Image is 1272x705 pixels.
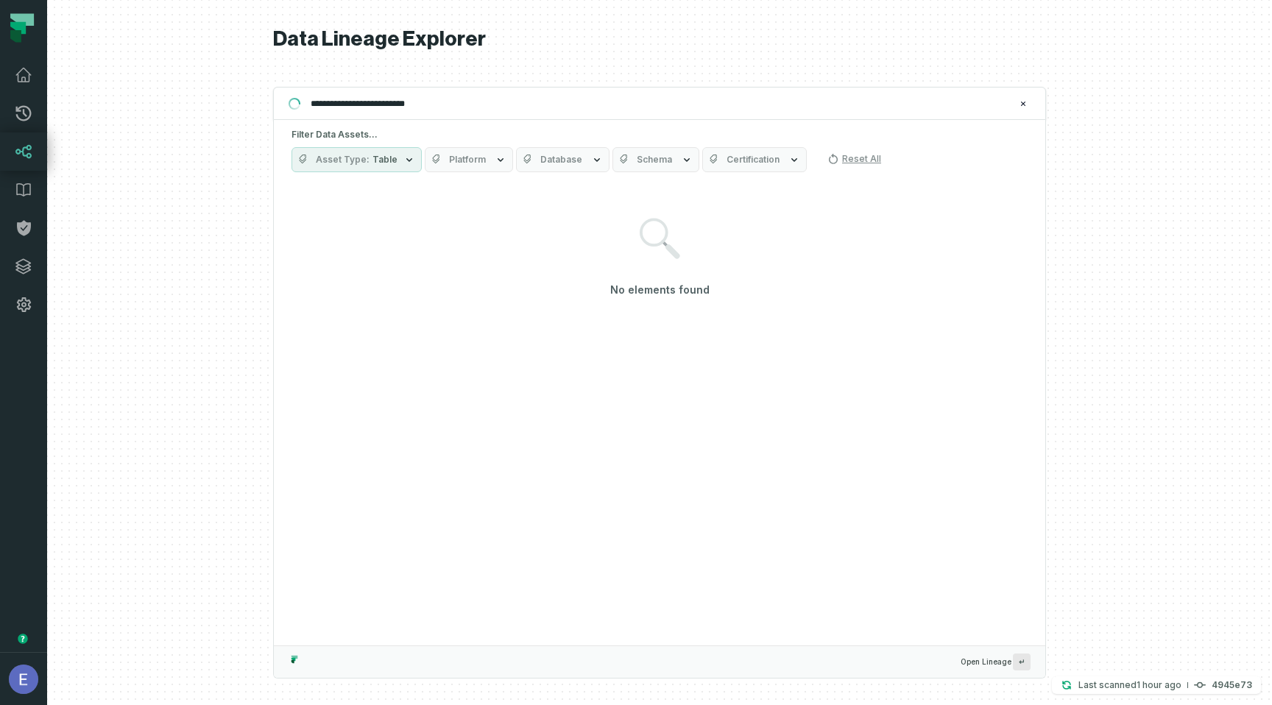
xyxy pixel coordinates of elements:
button: Schema [612,147,699,172]
button: Platform [425,147,513,172]
h4: No elements found [610,283,710,297]
img: avatar of Elisheva Lapid [9,665,38,694]
span: Open Lineage [961,653,1031,670]
button: Last scanned[DATE] 11:06:54 AM4945e73 [1052,676,1261,694]
h1: Data Lineage Explorer [273,26,1046,52]
span: Press ↵ to add a new Data Asset to the graph [1013,653,1031,670]
div: Tooltip anchor [16,632,29,645]
span: Schema [637,154,672,166]
button: Clear search query [1016,96,1031,111]
button: Database [516,147,609,172]
button: Reset All [821,147,887,171]
relative-time: Sep 17, 2025, 11:06 AM GMT+3 [1137,679,1181,690]
p: Last scanned [1078,678,1181,692]
span: Asset Type [316,154,370,166]
h4: 4945e73 [1212,681,1252,690]
button: Certification [702,147,807,172]
h5: Filter Data Assets... [291,129,1028,141]
span: Certification [727,154,780,166]
span: Platform [449,154,486,166]
span: Database [540,154,582,166]
div: Suggestions [274,181,1045,645]
button: Asset TypeTable [291,147,422,172]
span: Table [372,154,397,166]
